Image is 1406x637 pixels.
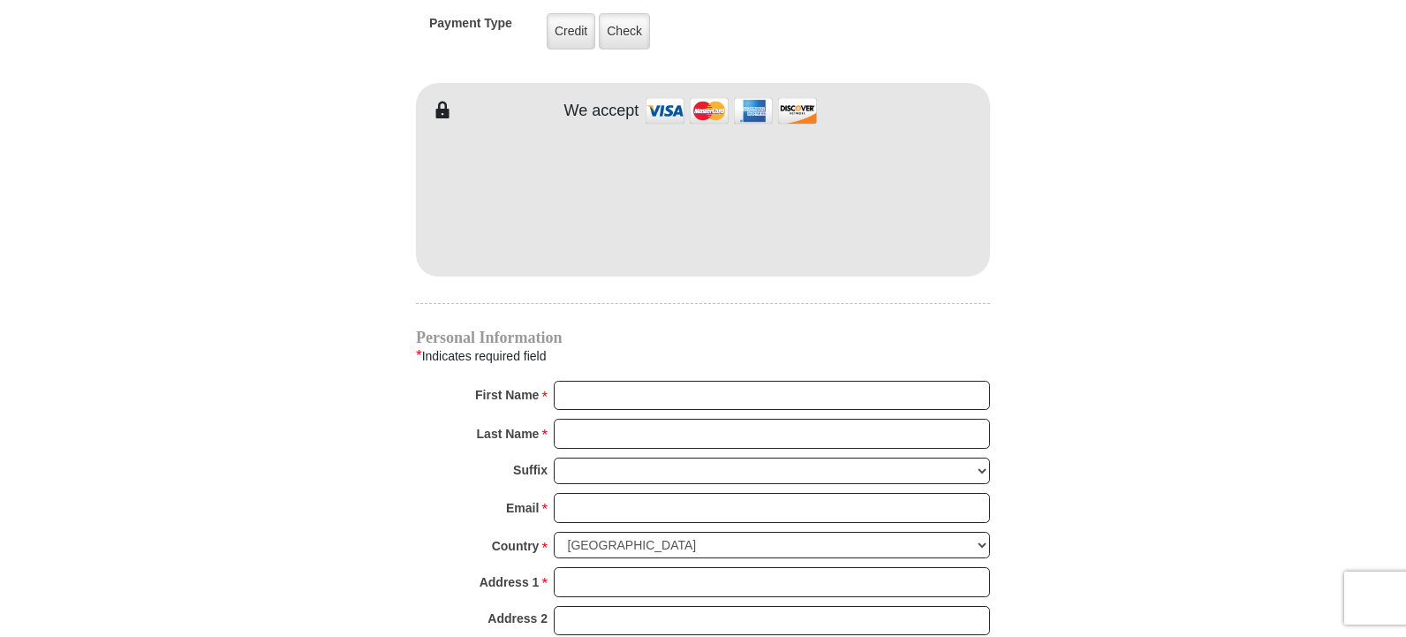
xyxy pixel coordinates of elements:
img: credit cards accepted [643,92,820,130]
strong: First Name [475,383,539,407]
strong: Country [492,534,540,558]
strong: Email [506,496,539,520]
h4: Personal Information [416,330,990,345]
h5: Payment Type [429,16,512,40]
h4: We accept [564,102,639,121]
strong: Suffix [513,458,548,482]
label: Credit [547,13,595,49]
strong: Address 1 [480,570,540,595]
strong: Address 2 [488,606,548,631]
strong: Last Name [477,421,540,446]
div: Indicates required field [416,345,990,368]
label: Check [599,13,650,49]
